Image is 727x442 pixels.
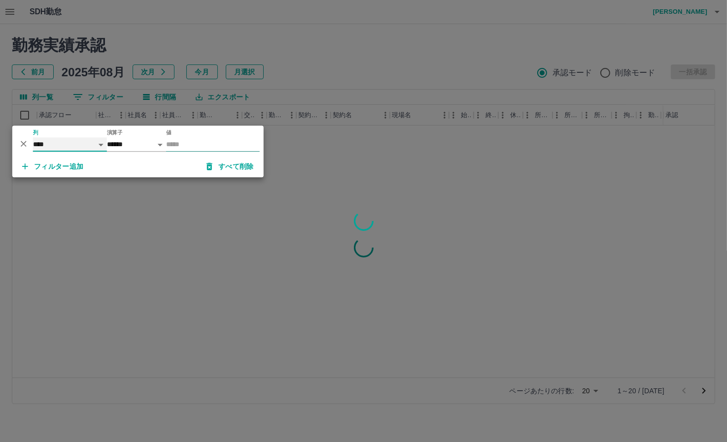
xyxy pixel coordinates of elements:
button: フィルター追加 [14,158,92,175]
button: 削除 [16,136,31,151]
label: 演算子 [107,129,123,136]
label: 列 [33,129,38,136]
button: すべて削除 [199,158,262,175]
label: 値 [166,129,172,136]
